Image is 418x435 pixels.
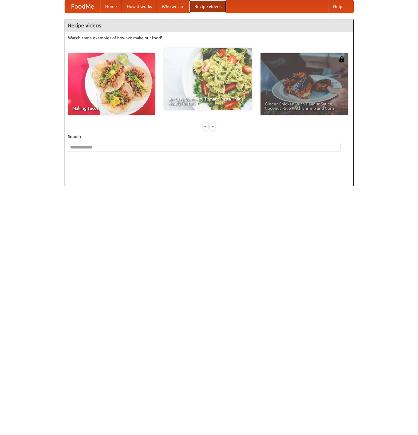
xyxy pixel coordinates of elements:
span: Making Tacos [72,106,151,110]
div: » [210,123,215,130]
a: Help [328,0,347,13]
a: Making Tacos [68,53,155,115]
a: An Easy, Summery Tomato Pasta That's Ready for Fall [164,48,252,110]
a: Recipe videos [189,0,226,13]
span: An Easy, Summery Tomato Pasta That's Ready for Fall [169,97,247,105]
a: FoodMe [65,0,100,13]
p: Watch some examples of how we make our food! [68,35,350,41]
a: How it works [122,0,157,13]
h5: Search [68,133,350,140]
div: « [203,123,208,130]
a: Who we are [157,0,189,13]
a: Home [100,0,122,13]
img: 483408.png [339,56,345,62]
h4: Recipe videos [65,19,353,32]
